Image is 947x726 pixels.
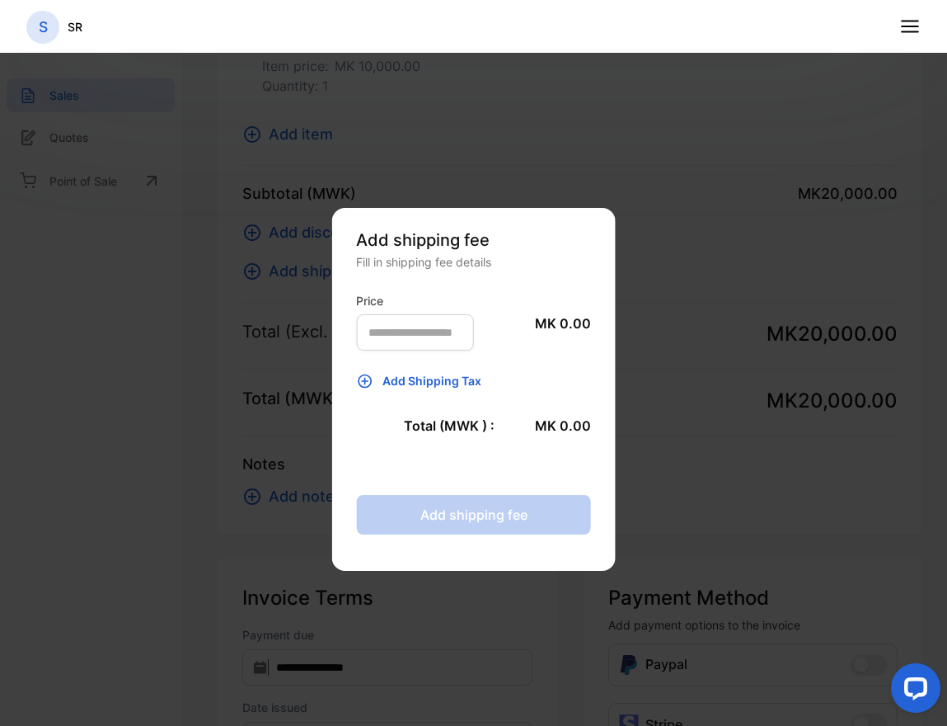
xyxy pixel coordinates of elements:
span: Add Shipping Tax [382,372,481,389]
span: MK 0.00 [535,417,591,434]
span: MK 0.00 [535,315,591,332]
button: Add shipping fee [356,495,591,535]
div: Fill in shipping fee details [356,253,591,271]
label: Price [356,292,473,309]
p: Add shipping fee [356,228,591,252]
p: SR [68,18,82,35]
p: S [39,16,48,38]
p: Total (MWK ) : [404,416,495,436]
iframe: LiveChat chat widget [878,657,947,726]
